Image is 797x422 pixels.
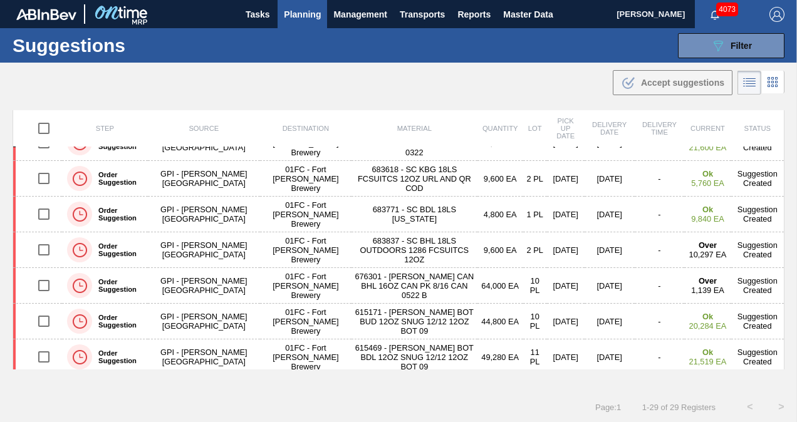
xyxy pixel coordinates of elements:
[148,339,260,375] td: GPI - [PERSON_NAME][GEOGRAPHIC_DATA]
[92,278,143,293] label: Order Suggestion
[761,71,784,95] div: Card Vision
[547,232,585,268] td: [DATE]
[397,125,432,132] span: Material
[731,197,784,232] td: Suggestion Created
[352,232,477,268] td: 683837 - SC BHL 18LS OUTDOORS 1286 FCSUITCS 12OZ
[731,161,784,197] td: Suggestion Created
[691,286,724,295] span: 1,139 EA
[284,7,321,22] span: Planning
[731,232,784,268] td: Suggestion Created
[13,268,784,304] a: Order SuggestionGPI - [PERSON_NAME][GEOGRAPHIC_DATA]01FC - Fort [PERSON_NAME] Brewery676301 - [PE...
[244,7,271,22] span: Tasks
[148,232,260,268] td: GPI - [PERSON_NAME][GEOGRAPHIC_DATA]
[92,242,143,257] label: Order Suggestion
[702,205,713,214] strong: Ok
[635,232,685,268] td: -
[400,7,445,22] span: Transports
[189,125,219,132] span: Source
[13,38,235,53] h1: Suggestions
[613,70,732,95] button: Accept suggestions
[731,41,752,51] span: Filter
[744,125,771,132] span: Status
[96,125,114,132] span: Step
[585,232,635,268] td: [DATE]
[477,232,523,268] td: 9,600 EA
[528,125,542,132] span: Lot
[92,349,143,364] label: Order Suggestion
[689,250,727,259] span: 10,297 EA
[635,161,685,197] td: -
[333,7,387,22] span: Management
[477,339,523,375] td: 49,280 EA
[260,161,352,197] td: 01FC - Fort [PERSON_NAME] Brewery
[547,268,585,304] td: [DATE]
[641,78,724,88] span: Accept suggestions
[260,304,352,339] td: 01FC - Fort [PERSON_NAME] Brewery
[689,357,727,366] span: 21,519 EA
[547,339,585,375] td: [DATE]
[148,161,260,197] td: GPI - [PERSON_NAME][GEOGRAPHIC_DATA]
[585,197,635,232] td: [DATE]
[689,143,727,152] span: 21,600 EA
[13,161,784,197] a: Order SuggestionGPI - [PERSON_NAME][GEOGRAPHIC_DATA]01FC - Fort [PERSON_NAME] Brewery683618 - SC ...
[13,339,784,375] a: Order SuggestionGPI - [PERSON_NAME][GEOGRAPHIC_DATA]01FC - Fort [PERSON_NAME] Brewery615469 - [PE...
[769,7,784,22] img: Logout
[352,304,477,339] td: 615171 - [PERSON_NAME] BOT BUD 12OZ SNUG 12/12 12OZ BOT 09
[92,207,143,222] label: Order Suggestion
[13,197,784,232] a: Order SuggestionGPI - [PERSON_NAME][GEOGRAPHIC_DATA]01FC - Fort [PERSON_NAME] Brewery683771 - SC ...
[13,304,784,339] a: Order SuggestionGPI - [PERSON_NAME][GEOGRAPHIC_DATA]01FC - Fort [PERSON_NAME] Brewery615171 - [PE...
[523,161,547,197] td: 2 PL
[731,339,784,375] td: Suggestion Created
[148,197,260,232] td: GPI - [PERSON_NAME][GEOGRAPHIC_DATA]
[702,312,713,321] strong: Ok
[635,268,685,304] td: -
[260,339,352,375] td: 01FC - Fort [PERSON_NAME] Brewery
[699,276,717,286] strong: Over
[523,268,547,304] td: 10 PL
[13,232,784,268] a: Order SuggestionGPI - [PERSON_NAME][GEOGRAPHIC_DATA]01FC - Fort [PERSON_NAME] Brewery683837 - SC ...
[731,268,784,304] td: Suggestion Created
[547,197,585,232] td: [DATE]
[352,161,477,197] td: 683618 - SC KBG 18LS FCSUITCS 12OZ URL AND QR COD
[148,268,260,304] td: GPI - [PERSON_NAME][GEOGRAPHIC_DATA]
[477,197,523,232] td: 4,800 EA
[477,161,523,197] td: 9,600 EA
[523,339,547,375] td: 11 PL
[260,232,352,268] td: 01FC - Fort [PERSON_NAME] Brewery
[585,339,635,375] td: [DATE]
[699,240,717,250] strong: Over
[260,197,352,232] td: 01FC - Fort [PERSON_NAME] Brewery
[352,197,477,232] td: 683771 - SC BDL 18LS [US_STATE]
[523,232,547,268] td: 2 PL
[716,3,738,16] span: 4073
[283,125,329,132] span: Destination
[585,304,635,339] td: [DATE]
[702,347,713,357] strong: Ok
[477,304,523,339] td: 44,800 EA
[635,304,685,339] td: -
[16,9,76,20] img: TNhmsLtSVTkK8tSr43FrP2fwEKptu5GPRR3wAAAABJRU5ErkJggg==
[642,121,677,136] span: Delivery Time
[503,7,553,22] span: Master Data
[352,339,477,375] td: 615469 - [PERSON_NAME] BOT BDL 12OZ SNUG 12/12 12OZ BOT 09
[585,161,635,197] td: [DATE]
[691,214,724,224] span: 9,840 EA
[592,121,627,136] span: Delivery Date
[148,304,260,339] td: GPI - [PERSON_NAME][GEOGRAPHIC_DATA]
[695,6,735,23] button: Notifications
[352,268,477,304] td: 676301 - [PERSON_NAME] CAN BHL 16OZ CAN PK 8/16 CAN 0522 B
[556,117,575,140] span: Pick up Date
[689,321,727,331] span: 20,284 EA
[640,403,716,412] span: 1 - 29 of 29 Registers
[585,268,635,304] td: [DATE]
[635,339,685,375] td: -
[731,304,784,339] td: Suggestion Created
[678,33,784,58] button: Filter
[691,178,724,188] span: 5,760 EA
[702,169,713,178] strong: Ok
[260,268,352,304] td: 01FC - Fort [PERSON_NAME] Brewery
[523,197,547,232] td: 1 PL
[523,304,547,339] td: 10 PL
[635,197,685,232] td: -
[547,304,585,339] td: [DATE]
